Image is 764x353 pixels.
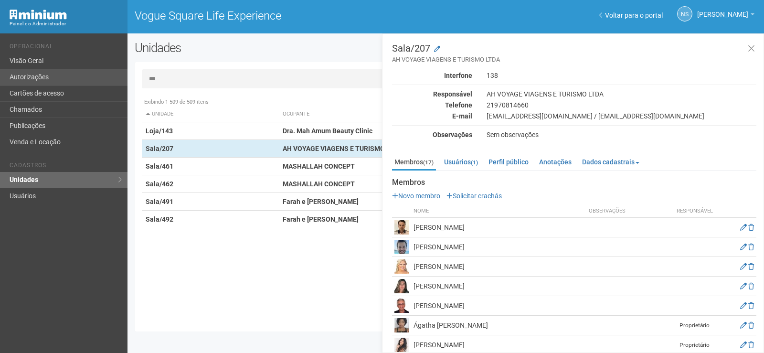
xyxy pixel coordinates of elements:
[10,20,120,28] div: Painel do Administrador
[385,112,479,120] div: E-mail
[283,145,402,152] strong: AH VOYAGE VIAGENS E TURISMO LTDA
[392,192,440,200] a: Novo membro
[479,71,764,80] div: 138
[671,205,719,218] th: Responsável
[392,155,436,171] a: Membros(17)
[411,205,586,218] th: Nome
[283,180,355,188] strong: MASHALLAH CONCEPT
[411,316,586,335] td: Ágatha [PERSON_NAME]
[394,259,409,274] img: user.png
[135,41,386,55] h2: Unidades
[446,192,502,200] a: Solicitar crachás
[142,107,279,122] th: Unidade: activate to sort column descending
[385,71,479,80] div: Interfone
[411,257,586,277] td: [PERSON_NAME]
[748,243,754,251] a: Excluir membro
[486,155,531,169] a: Perfil público
[10,10,67,20] img: Minium
[740,224,747,231] a: Editar membro
[479,112,764,120] div: [EMAIL_ADDRESS][DOMAIN_NAME] / [EMAIL_ADDRESS][DOMAIN_NAME]
[748,321,754,329] a: Excluir membro
[599,11,663,19] a: Voltar para o portal
[394,220,409,235] img: user.png
[146,180,173,188] strong: Sala/462
[677,6,692,21] a: NS
[411,237,586,257] td: [PERSON_NAME]
[586,205,671,218] th: Observações
[10,43,120,53] li: Operacional
[385,101,479,109] div: Telefone
[394,299,409,313] img: user.png
[479,90,764,98] div: AH VOYAGE VIAGENS E TURISMO LTDA
[394,338,409,352] img: user.png
[283,162,355,170] strong: MASHALLAH CONCEPT
[135,10,439,22] h1: Vogue Square Life Experience
[748,341,754,349] a: Excluir membro
[740,243,747,251] a: Editar membro
[434,44,440,54] a: Modificar a unidade
[394,240,409,254] img: user.png
[471,159,478,166] small: (1)
[411,296,586,316] td: [PERSON_NAME]
[392,55,756,64] small: AH VOYAGE VIAGENS E TURISMO LTDA
[697,1,748,18] span: Nicolle Silva
[394,318,409,332] img: user.png
[537,155,574,169] a: Anotações
[392,43,756,64] h3: Sala/207
[385,130,479,139] div: Observações
[671,316,719,335] td: Proprietário
[146,162,173,170] strong: Sala/461
[479,101,764,109] div: 21970814660
[740,321,747,329] a: Editar membro
[283,127,372,135] strong: Dra. Mah Amum Beauty Clinic
[740,263,747,270] a: Editar membro
[748,302,754,310] a: Excluir membro
[740,282,747,290] a: Editar membro
[146,127,173,135] strong: Loja/143
[10,162,120,172] li: Cadastros
[146,215,173,223] strong: Sala/492
[385,90,479,98] div: Responsável
[283,215,359,223] strong: Farah e [PERSON_NAME]
[411,218,586,237] td: [PERSON_NAME]
[411,277,586,296] td: [PERSON_NAME]
[748,263,754,270] a: Excluir membro
[697,12,754,20] a: [PERSON_NAME]
[442,155,480,169] a: Usuários(1)
[392,178,756,187] strong: Membros
[146,145,173,152] strong: Sala/207
[740,341,747,349] a: Editar membro
[394,279,409,293] img: user.png
[748,224,754,231] a: Excluir membro
[283,198,359,205] strong: Farah e [PERSON_NAME]
[580,155,642,169] a: Dados cadastrais
[479,130,764,139] div: Sem observações
[748,282,754,290] a: Excluir membro
[146,198,173,205] strong: Sala/491
[423,159,434,166] small: (17)
[279,107,529,122] th: Ocupante: activate to sort column ascending
[740,302,747,310] a: Editar membro
[142,98,750,107] div: Exibindo 1-509 de 509 itens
